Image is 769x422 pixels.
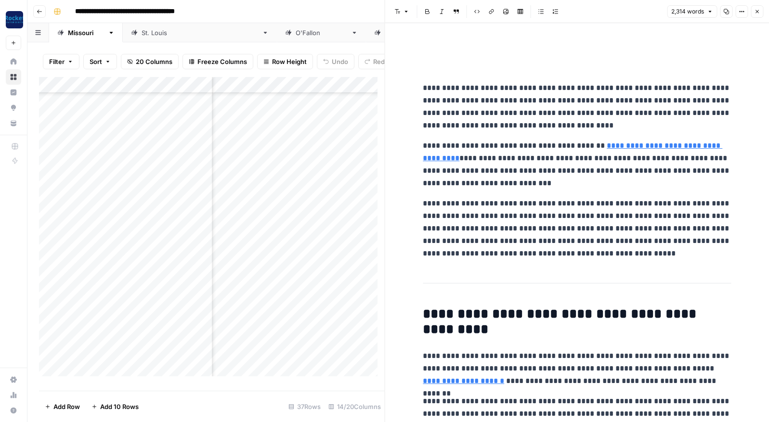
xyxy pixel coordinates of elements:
span: 2,314 words [671,7,704,16]
span: 20 Columns [136,57,172,66]
span: Filter [49,57,65,66]
button: 2,314 words [667,5,717,18]
button: Sort [83,54,117,69]
button: Filter [43,54,79,69]
button: Workspace: Rocket Pilots [6,8,21,32]
button: Row Height [257,54,313,69]
a: Settings [6,372,21,387]
a: [PERSON_NAME] [277,23,366,42]
span: Undo [332,57,348,66]
span: Sort [90,57,102,66]
button: Redo [358,54,395,69]
div: 37 Rows [285,399,325,414]
div: [US_STATE] [68,28,104,38]
a: Usage [6,387,21,403]
a: Your Data [6,115,21,131]
button: Freeze Columns [182,54,253,69]
span: Redo [373,57,389,66]
a: Home [6,54,21,69]
span: Add 10 Rows [100,402,139,411]
a: [US_STATE] [49,23,123,42]
span: Freeze Columns [197,57,247,66]
img: Rocket Pilots Logo [6,11,23,28]
a: Browse [6,69,21,85]
div: [PERSON_NAME] [296,28,347,38]
a: Insights [6,85,21,100]
button: 20 Columns [121,54,179,69]
span: Add Row [53,402,80,411]
div: 14/20 Columns [325,399,385,414]
span: Row Height [272,57,307,66]
a: Opportunities [6,100,21,115]
button: Help + Support [6,403,21,418]
button: Add Row [39,399,86,414]
button: Undo [317,54,354,69]
div: [GEOGRAPHIC_DATA][PERSON_NAME] [142,28,258,38]
a: [GEOGRAPHIC_DATA] [366,23,469,42]
button: Add 10 Rows [86,399,144,414]
a: [GEOGRAPHIC_DATA][PERSON_NAME] [123,23,277,42]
